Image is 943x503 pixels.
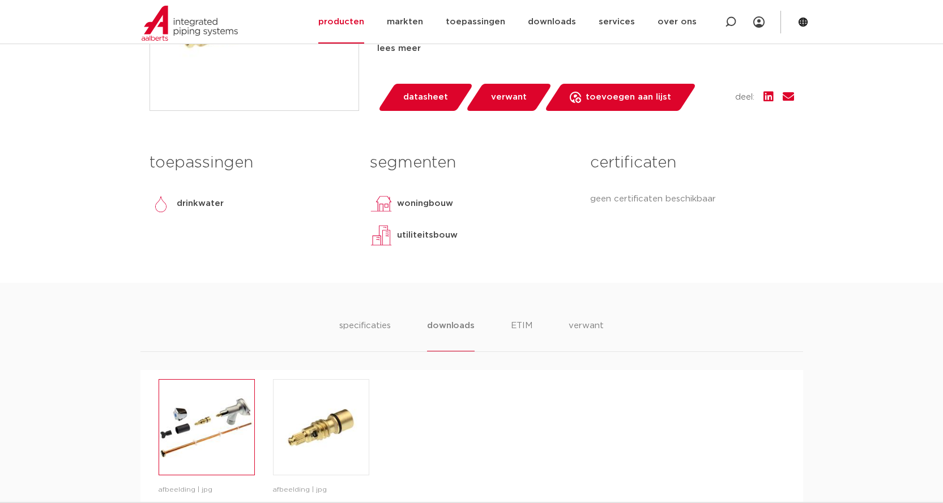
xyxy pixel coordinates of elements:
h3: toepassingen [150,152,353,174]
p: utiliteitsbouw [397,229,458,242]
p: woningbouw [397,197,453,210]
li: specificaties [339,319,391,351]
p: afbeelding | jpg [159,484,255,496]
img: utiliteitsbouw [370,224,392,247]
div: lees meer [377,42,794,55]
a: image for 4244152 [273,379,369,475]
span: verwant [491,88,527,106]
span: deel: [735,91,754,104]
a: image for GK116SP [159,379,255,475]
h3: segmenten [370,152,573,174]
img: woningbouw [370,192,392,215]
img: drinkwater [150,192,172,215]
span: datasheet [403,88,448,106]
li: downloads [427,319,474,351]
li: ETIM [511,319,532,351]
h3: certificaten [590,152,793,174]
li: verwant [569,319,604,351]
p: drinkwater [177,197,224,210]
img: image for 4244152 [274,380,369,475]
p: afbeelding | jpg [273,484,369,496]
p: geen certificaten beschikbaar [590,192,793,206]
span: toevoegen aan lijst [586,88,671,106]
img: image for GK116SP [159,380,254,475]
a: verwant [465,84,552,111]
a: datasheet [377,84,473,111]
